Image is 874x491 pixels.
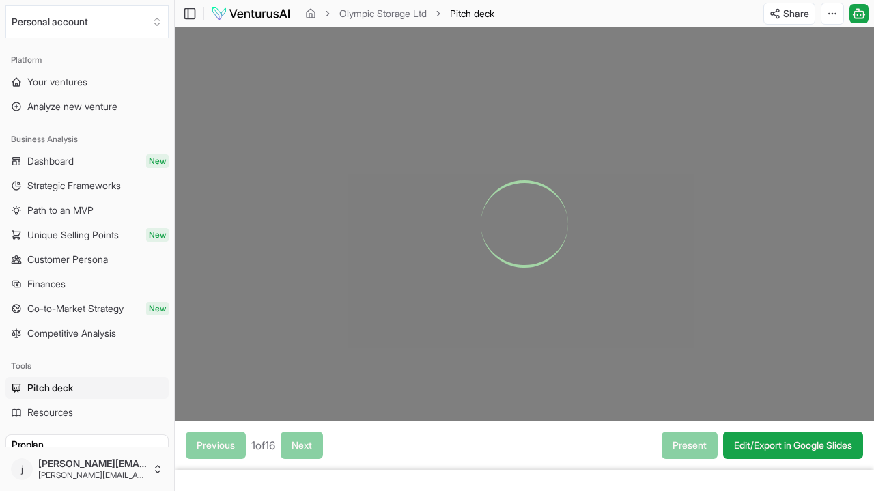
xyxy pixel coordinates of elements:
[339,7,427,20] a: Olympic Storage Ltd
[5,298,169,320] a: Go-to-Market StrategyNew
[723,432,863,459] a: Edit/Export in Google Slides
[5,199,169,221] a: Path to an MVP
[27,204,94,217] span: Path to an MVP
[5,453,169,486] button: j[PERSON_NAME][EMAIL_ADDRESS][PERSON_NAME][DOMAIN_NAME][PERSON_NAME][EMAIL_ADDRESS][PERSON_NAME][...
[12,438,163,451] h3: Pro plan
[5,96,169,117] a: Analyze new venture
[27,381,73,395] span: Pitch deck
[27,406,73,419] span: Resources
[27,228,119,242] span: Unique Selling Points
[27,277,66,291] span: Finances
[27,302,124,315] span: Go-to-Market Strategy
[5,224,169,246] a: Unique Selling PointsNew
[5,273,169,295] a: Finances
[27,100,117,113] span: Analyze new venture
[5,128,169,150] div: Business Analysis
[27,326,116,340] span: Competitive Analysis
[5,322,169,344] a: Competitive Analysis
[5,402,169,423] a: Resources
[11,458,33,480] span: j
[5,71,169,93] a: Your ventures
[211,5,291,22] img: logo
[5,175,169,197] a: Strategic Frameworks
[5,150,169,172] a: DashboardNew
[450,7,494,20] span: Pitch deck
[5,355,169,377] div: Tools
[5,377,169,399] a: Pitch deck
[5,49,169,71] div: Platform
[27,154,74,168] span: Dashboard
[305,7,494,20] nav: breadcrumb
[146,228,169,242] span: New
[146,302,169,315] span: New
[38,470,147,481] span: [PERSON_NAME][EMAIL_ADDRESS][PERSON_NAME][DOMAIN_NAME]
[38,458,147,470] span: [PERSON_NAME][EMAIL_ADDRESS][PERSON_NAME][DOMAIN_NAME]
[5,249,169,270] a: Customer Persona
[27,179,121,193] span: Strategic Frameworks
[146,154,169,168] span: New
[27,75,87,89] span: Your ventures
[763,3,815,25] button: Share
[783,7,809,20] span: Share
[251,437,275,453] span: 1 of 16
[5,5,169,38] button: Select an organization
[27,253,108,266] span: Customer Persona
